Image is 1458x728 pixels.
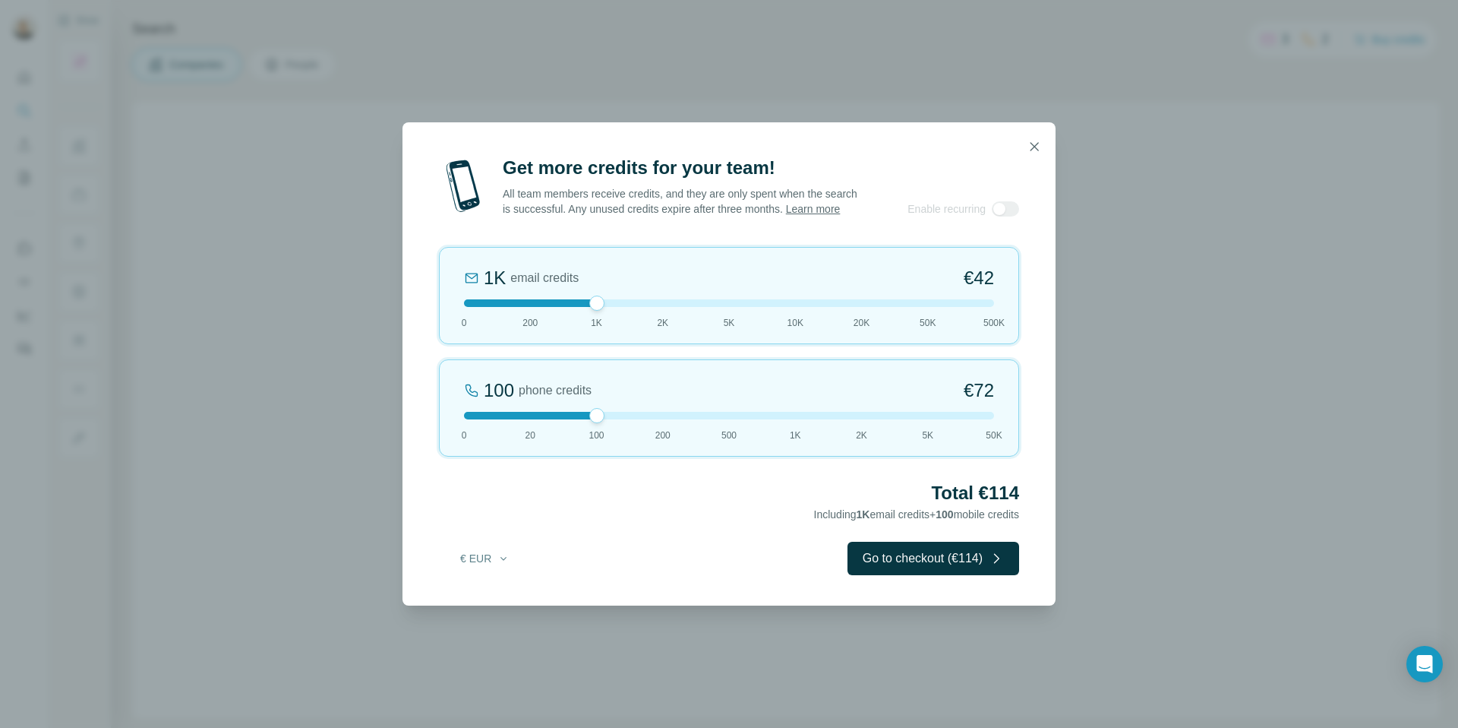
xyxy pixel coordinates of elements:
[450,545,520,572] button: € EUR
[787,316,803,330] span: 10K
[721,429,737,442] span: 500
[847,542,1019,575] button: Go to checkout (€114)
[503,186,859,217] p: All team members receive credits, and they are only spent when the search is successful. Any unus...
[986,429,1002,442] span: 50K
[655,429,671,442] span: 200
[522,316,538,330] span: 200
[1406,646,1443,682] div: Open Intercom Messenger
[462,316,467,330] span: 0
[525,429,535,442] span: 20
[857,508,870,521] span: 1K
[589,429,604,442] span: 100
[856,429,867,442] span: 2K
[920,316,936,330] span: 50K
[657,316,668,330] span: 2K
[964,378,994,403] span: €72
[439,481,1019,505] h2: Total €114
[786,203,841,215] a: Learn more
[922,429,933,442] span: 5K
[983,316,1005,330] span: 500K
[510,269,579,287] span: email credits
[519,381,592,400] span: phone credits
[484,266,506,290] div: 1K
[854,316,869,330] span: 20K
[790,429,801,442] span: 1K
[439,156,488,217] img: mobile-phone
[936,508,953,521] span: 100
[814,508,1019,521] span: Including email credits + mobile credits
[964,266,994,290] span: €42
[484,378,514,403] div: 100
[462,429,467,442] span: 0
[907,201,986,217] span: Enable recurring
[591,316,602,330] span: 1K
[724,316,735,330] span: 5K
